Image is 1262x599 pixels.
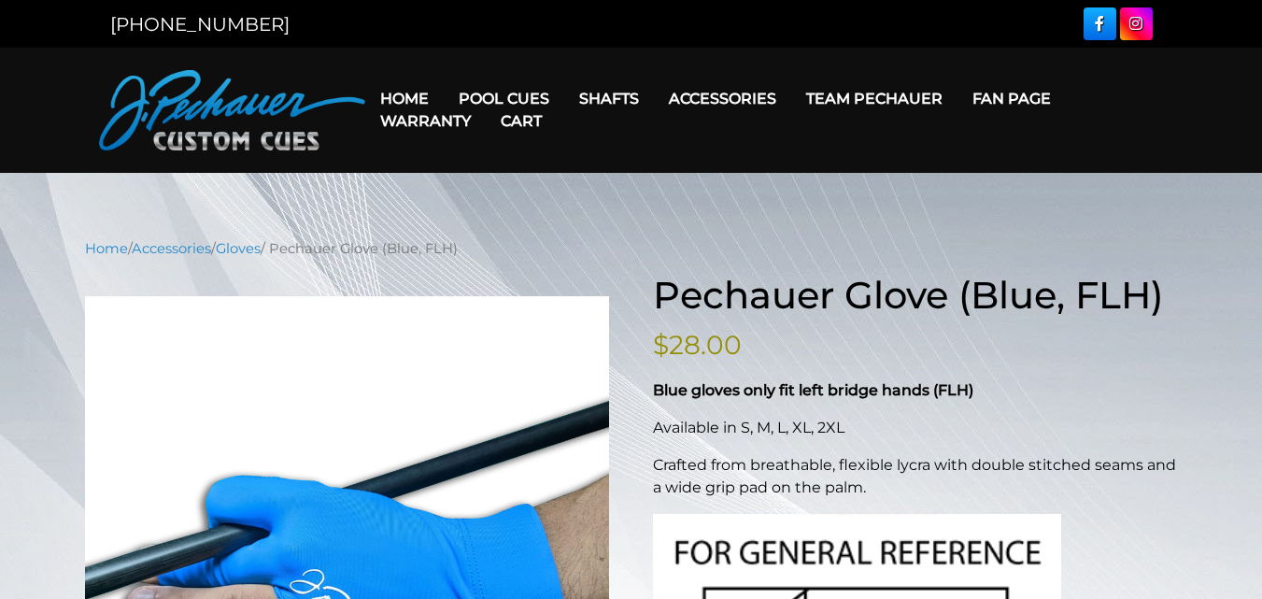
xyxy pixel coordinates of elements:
a: Home [365,75,444,122]
a: Cart [486,97,557,145]
img: Pechauer Custom Cues [99,70,365,150]
a: Accessories [132,240,211,257]
a: Fan Page [957,75,1066,122]
a: [PHONE_NUMBER] [110,13,290,36]
a: Team Pechauer [791,75,957,122]
p: Available in S, M, L, XL, 2XL [653,417,1178,439]
a: Shafts [564,75,654,122]
p: Crafted from breathable, flexible lycra with double stitched seams and a wide grip pad on the palm. [653,454,1178,499]
h1: Pechauer Glove (Blue, FLH) [653,273,1178,318]
a: Warranty [365,97,486,145]
a: Accessories [654,75,791,122]
bdi: 28.00 [653,329,742,361]
strong: Blue gloves only fit left bridge hands (FLH) [653,381,973,399]
a: Home [85,240,128,257]
a: Gloves [216,240,261,257]
a: Pool Cues [444,75,564,122]
nav: Breadcrumb [85,238,1178,259]
span: $ [653,329,669,361]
